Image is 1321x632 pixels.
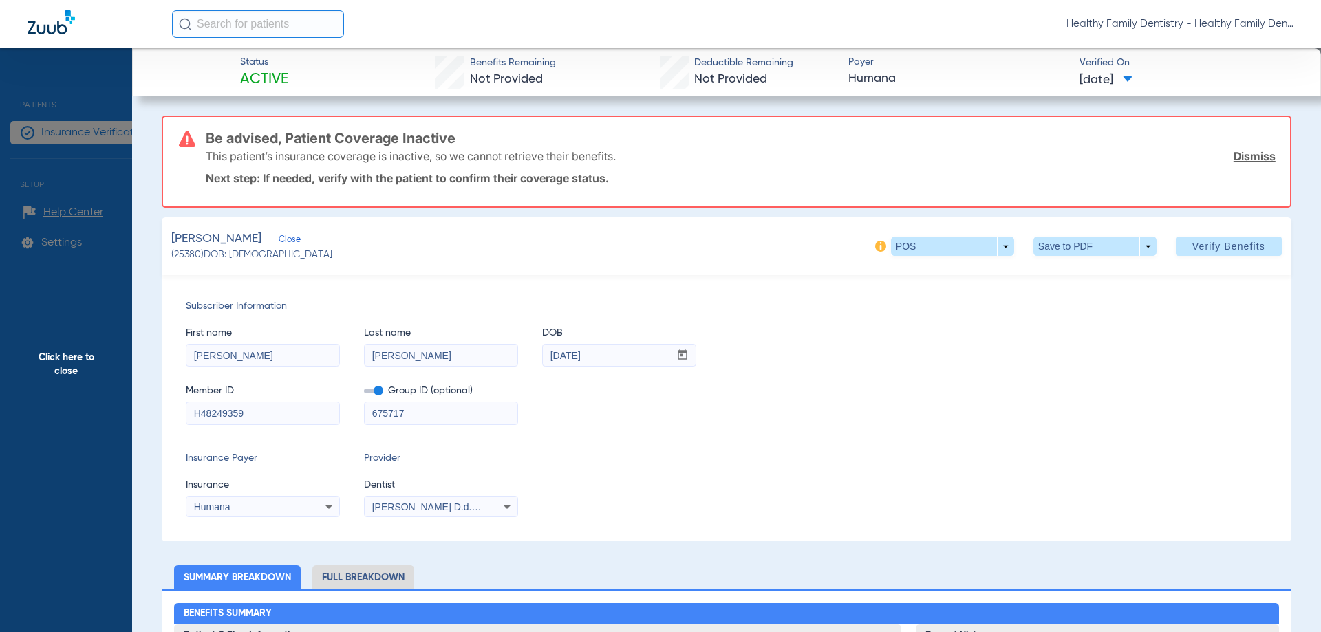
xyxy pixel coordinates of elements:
[206,131,1276,145] h3: Be advised, Patient Coverage Inactive
[240,70,288,89] span: Active
[186,326,340,340] span: First name
[1252,566,1321,632] iframe: Chat Widget
[875,241,886,252] img: info-icon
[186,299,1267,314] span: Subscriber Information
[206,171,1276,185] p: Next step: If needed, verify with the patient to confirm their coverage status.
[186,384,340,398] span: Member ID
[669,345,696,367] button: Open calendar
[194,501,230,512] span: Humana
[364,478,518,492] span: Dentist
[694,73,767,85] span: Not Provided
[206,149,616,163] p: This patient’s insurance coverage is inactive, so we cannot retrieve their benefits.
[179,18,191,30] img: Search Icon
[1033,237,1157,256] button: Save to PDF
[848,55,1068,69] span: Payer
[694,56,793,70] span: Deductible Remaining
[470,56,556,70] span: Benefits Remaining
[171,248,332,262] span: (25380) DOB: [DEMOGRAPHIC_DATA]
[364,451,518,466] span: Provider
[364,384,518,398] span: Group ID (optional)
[28,10,75,34] img: Zuub Logo
[186,451,340,466] span: Insurance Payer
[470,73,543,85] span: Not Provided
[1176,237,1282,256] button: Verify Benefits
[372,501,535,512] span: [PERSON_NAME] D.d.s. 1760601264
[312,565,414,589] li: Full Breakdown
[179,131,195,147] img: error-icon
[279,235,291,248] span: Close
[174,565,301,589] li: Summary Breakdown
[174,603,1280,625] h2: Benefits Summary
[1192,241,1265,252] span: Verify Benefits
[1066,17,1293,31] span: Healthy Family Dentistry - Healthy Family Dentistry
[172,10,344,38] input: Search for patients
[171,230,261,248] span: [PERSON_NAME]
[1080,72,1132,89] span: [DATE]
[1234,149,1276,163] a: Dismiss
[186,478,340,492] span: Insurance
[891,237,1014,256] button: POS
[240,55,288,69] span: Status
[1080,56,1299,70] span: Verified On
[364,326,518,340] span: Last name
[542,326,696,340] span: DOB
[848,70,1068,87] span: Humana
